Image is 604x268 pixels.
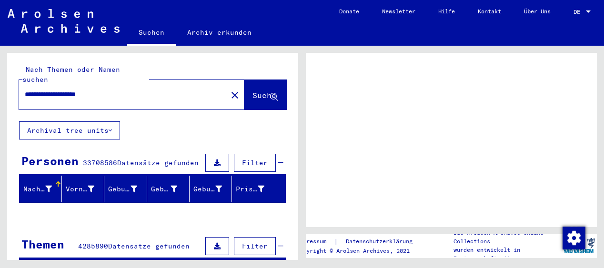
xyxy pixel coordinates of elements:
[20,176,62,202] mat-header-cell: Nachname
[236,184,264,194] div: Prisoner #
[296,237,424,247] div: |
[151,184,177,194] div: Geburt‏
[19,121,120,139] button: Archival tree units
[453,246,561,263] p: wurden entwickelt in Partnerschaft mit
[23,184,52,194] div: Nachname
[66,181,106,197] div: Vorname
[561,234,597,258] img: yv_logo.png
[127,21,176,46] a: Suchen
[236,181,276,197] div: Prisoner #
[66,184,94,194] div: Vorname
[574,9,584,15] span: DE
[252,90,276,100] span: Suche
[242,159,268,167] span: Filter
[193,181,234,197] div: Geburtsdatum
[232,176,285,202] mat-header-cell: Prisoner #
[296,237,334,247] a: Impressum
[296,247,424,255] p: Copyright © Arolsen Archives, 2021
[147,176,190,202] mat-header-cell: Geburt‏
[21,236,64,253] div: Themen
[242,242,268,250] span: Filter
[453,228,561,246] p: Die Arolsen Archives Online-Collections
[176,21,263,44] a: Archiv erkunden
[104,176,147,202] mat-header-cell: Geburtsname
[21,152,79,169] div: Personen
[23,181,64,197] div: Nachname
[78,242,108,250] span: 4285890
[8,9,120,33] img: Arolsen_neg.svg
[22,65,120,84] mat-label: Nach Themen oder Namen suchen
[234,237,276,255] button: Filter
[244,80,286,109] button: Suche
[108,181,149,197] div: Geburtsname
[151,181,189,197] div: Geburt‏
[193,184,222,194] div: Geburtsdatum
[190,176,232,202] mat-header-cell: Geburtsdatum
[83,159,117,167] span: 33708586
[108,184,137,194] div: Geburtsname
[234,154,276,172] button: Filter
[108,242,190,250] span: Datensätze gefunden
[563,227,585,249] img: Zustimmung ändern
[117,159,199,167] span: Datensätze gefunden
[62,176,104,202] mat-header-cell: Vorname
[229,89,241,101] mat-icon: close
[562,226,585,249] div: Zustimmung ändern
[225,85,244,104] button: Clear
[338,237,424,247] a: Datenschutzerklärung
